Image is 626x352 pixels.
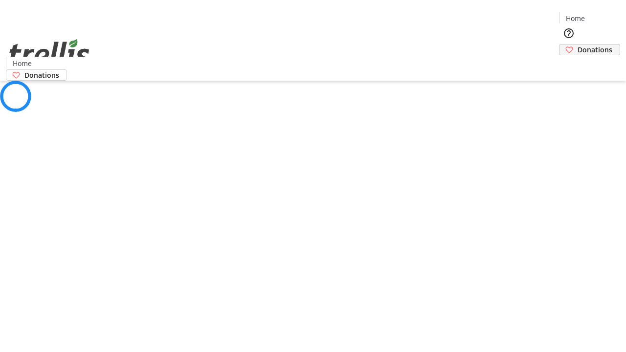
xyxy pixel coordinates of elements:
[559,55,579,75] button: Cart
[559,44,620,55] a: Donations
[24,70,59,80] span: Donations
[559,23,579,43] button: Help
[559,13,591,23] a: Home
[13,58,32,68] span: Home
[6,28,93,77] img: Orient E2E Organization wkGuBbUjiW's Logo
[6,58,38,68] a: Home
[566,13,585,23] span: Home
[578,44,612,55] span: Donations
[6,69,67,81] a: Donations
